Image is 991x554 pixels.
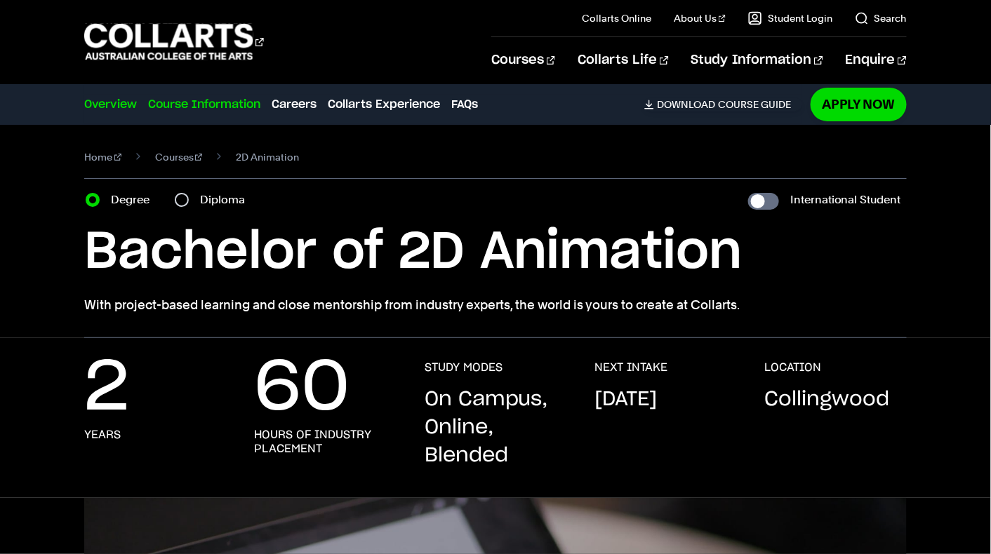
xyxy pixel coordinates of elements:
[200,190,253,210] label: Diploma
[451,96,478,113] a: FAQs
[84,428,121,442] h3: Years
[84,147,121,167] a: Home
[84,295,907,315] p: With project-based learning and close mentorship from industry experts, the world is yours to cre...
[811,88,907,121] a: Apply Now
[425,386,566,470] p: On Campus, Online, Blended
[328,96,440,113] a: Collarts Experience
[254,360,350,417] p: 60
[148,96,260,113] a: Course Information
[84,96,137,113] a: Overview
[644,98,802,111] a: DownloadCourse Guide
[594,360,667,374] h3: NEXT INTAKE
[84,360,129,417] p: 2
[765,360,822,374] h3: LOCATION
[765,386,890,414] p: Collingwood
[272,96,317,113] a: Careers
[674,11,726,25] a: About Us
[236,147,299,167] span: 2D Animation
[748,11,832,25] a: Student Login
[254,428,396,456] h3: Hours of industry placement
[425,360,503,374] h3: STUDY MODES
[594,386,657,414] p: [DATE]
[84,22,264,62] div: Go to homepage
[111,190,158,210] label: Degree
[84,221,907,284] h1: Bachelor of 2D Animation
[790,190,901,210] label: International Student
[491,37,555,83] a: Courses
[855,11,907,25] a: Search
[578,37,668,83] a: Collarts Life
[582,11,651,25] a: Collarts Online
[657,98,715,111] span: Download
[846,37,907,83] a: Enquire
[155,147,203,167] a: Courses
[691,37,823,83] a: Study Information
